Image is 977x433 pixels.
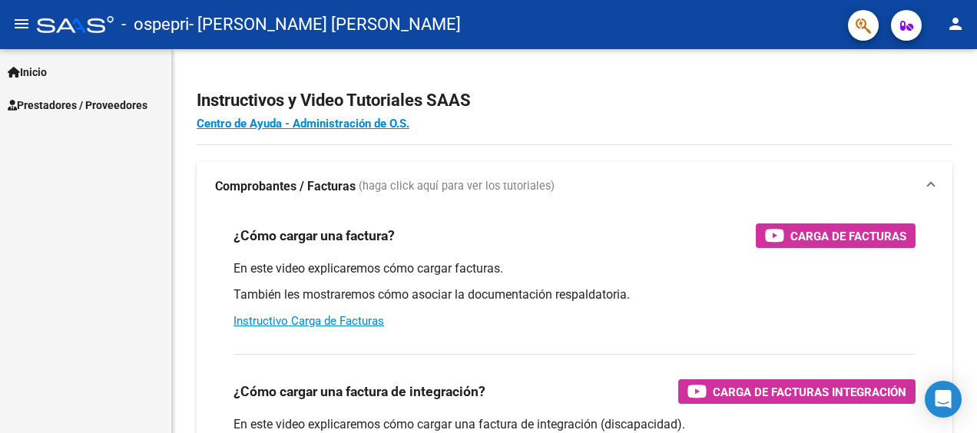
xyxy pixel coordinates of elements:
[233,314,384,328] a: Instructivo Carga de Facturas
[189,8,461,41] span: - [PERSON_NAME] [PERSON_NAME]
[197,86,952,115] h2: Instructivos y Video Tutoriales SAAS
[925,381,962,418] div: Open Intercom Messenger
[197,117,409,131] a: Centro de Ayuda - Administración de O.S.
[215,178,356,195] strong: Comprobantes / Facturas
[790,226,906,246] span: Carga de Facturas
[233,260,916,277] p: En este video explicaremos cómo cargar facturas.
[359,178,555,195] span: (haga click aquí para ver los tutoriales)
[756,223,916,248] button: Carga de Facturas
[12,15,31,33] mat-icon: menu
[121,8,189,41] span: - ospepri
[8,64,47,81] span: Inicio
[233,416,916,433] p: En este video explicaremos cómo cargar una factura de integración (discapacidad).
[8,97,147,114] span: Prestadores / Proveedores
[233,286,916,303] p: También les mostraremos cómo asociar la documentación respaldatoria.
[233,381,485,402] h3: ¿Cómo cargar una factura de integración?
[197,162,952,211] mat-expansion-panel-header: Comprobantes / Facturas (haga click aquí para ver los tutoriales)
[713,382,906,402] span: Carga de Facturas Integración
[946,15,965,33] mat-icon: person
[233,225,395,246] h3: ¿Cómo cargar una factura?
[678,379,916,404] button: Carga de Facturas Integración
